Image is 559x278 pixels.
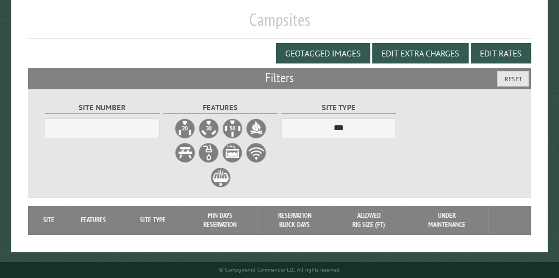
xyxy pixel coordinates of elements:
[64,206,123,234] th: Features
[174,118,196,139] label: 20A Electrical Hookup
[45,102,159,114] label: Site Number
[332,206,406,234] th: Allowed Rig Size (ft)
[198,118,220,139] label: 30A Electrical Hookup
[276,43,370,63] button: Geotagged Images
[406,206,488,234] th: Under Maintenance
[28,9,531,39] h1: Campsites
[372,43,469,63] button: Edit Extra Charges
[28,68,531,88] h2: Filters
[222,118,243,139] label: 50A Electrical Hookup
[222,142,243,163] label: Sewer Hookup
[174,142,196,163] label: Picnic Table
[245,142,267,163] label: WiFi Service
[163,102,278,114] label: Features
[210,167,231,188] label: Grill
[219,266,341,273] small: © Campground Commander LLC. All rights reserved.
[281,102,396,114] label: Site Type
[497,71,529,87] button: Reset
[471,43,531,63] button: Edit Rates
[198,142,220,163] label: Water Hookup
[123,206,182,234] th: Site Type
[245,118,267,139] label: Firepit
[33,206,64,234] th: Site
[182,206,257,234] th: Min Days Reservation
[257,206,332,234] th: Reservation Block Days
